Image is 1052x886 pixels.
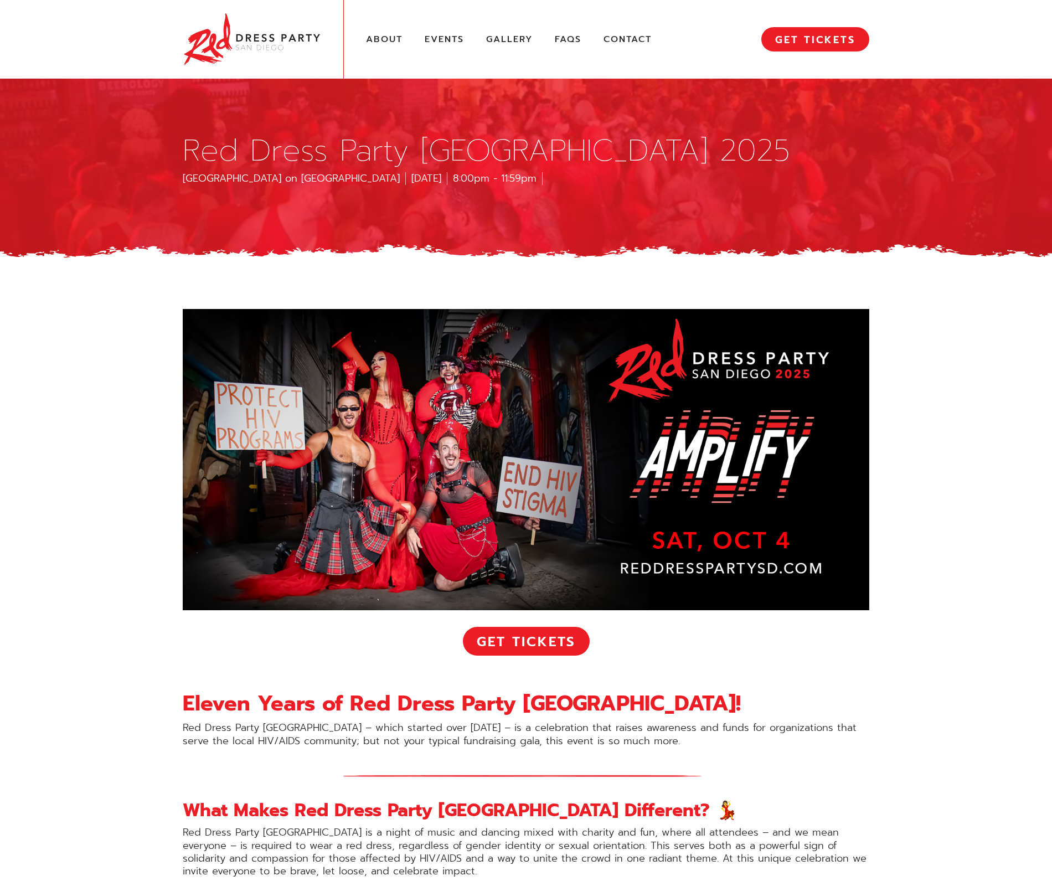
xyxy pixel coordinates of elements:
[183,309,869,610] img: Red Dress Party San Diego 2025
[183,688,741,719] strong: Eleven Years of Red Dress Party [GEOGRAPHIC_DATA]!
[411,172,447,185] div: [DATE]
[453,172,543,185] div: 8:00pm - 11:59pm
[183,797,738,824] strong: What Makes Red Dress Party [GEOGRAPHIC_DATA] Different? 💃
[183,722,869,748] p: Red Dress Party [GEOGRAPHIC_DATA] – which started over [DATE] – is a celebration that raises awar...
[183,826,869,878] p: Red Dress Party [GEOGRAPHIC_DATA] is a night of music and dancing mixed with charity and fun, whe...
[366,34,403,45] a: About
[463,627,590,656] a: Get Tickets
[486,34,533,45] a: Gallery
[425,34,464,45] a: Events
[183,136,790,166] h1: Red Dress Party [GEOGRAPHIC_DATA] 2025
[604,34,652,45] a: Contact
[183,11,321,68] img: Red Dress Party San Diego
[183,172,406,185] div: [GEOGRAPHIC_DATA] on [GEOGRAPHIC_DATA]
[555,34,581,45] a: FAQs
[761,27,869,51] a: GET TICKETS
